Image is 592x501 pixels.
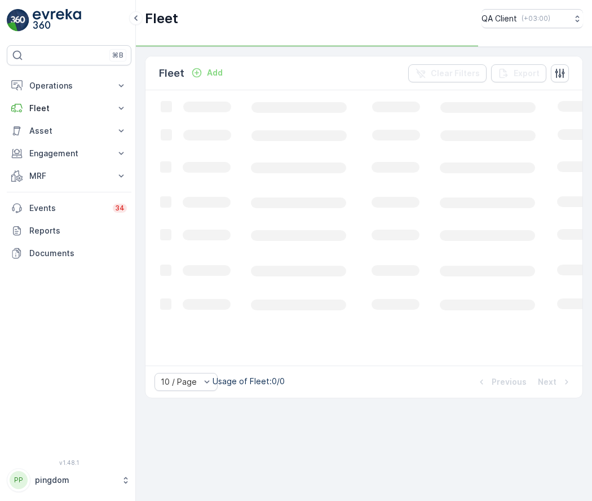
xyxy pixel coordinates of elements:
[159,65,184,81] p: Fleet
[7,459,131,466] span: v 1.48.1
[29,125,109,137] p: Asset
[29,148,109,159] p: Engagement
[481,13,517,24] p: QA Client
[475,375,528,389] button: Previous
[408,64,487,82] button: Clear Filters
[492,376,527,388] p: Previous
[7,242,131,265] a: Documents
[33,9,81,32] img: logo_light-DOdMpM7g.png
[481,9,583,28] button: QA Client(+03:00)
[213,376,285,387] p: Usage of Fleet : 0/0
[10,471,28,489] div: PP
[431,68,480,79] p: Clear Filters
[115,204,125,213] p: 34
[145,10,178,28] p: Fleet
[522,14,550,23] p: ( +03:00 )
[7,219,131,242] a: Reports
[207,67,223,78] p: Add
[29,225,127,236] p: Reports
[29,248,127,259] p: Documents
[537,375,573,389] button: Next
[514,68,540,79] p: Export
[7,97,131,120] button: Fleet
[491,64,546,82] button: Export
[29,170,109,182] p: MRF
[7,468,131,492] button: PPpingdom
[7,74,131,97] button: Operations
[538,376,556,388] p: Next
[35,474,116,486] p: pingdom
[187,66,227,80] button: Add
[7,9,29,32] img: logo
[7,197,131,219] a: Events34
[29,203,106,214] p: Events
[29,80,109,91] p: Operations
[7,120,131,142] button: Asset
[7,142,131,165] button: Engagement
[29,103,109,114] p: Fleet
[7,165,131,187] button: MRF
[112,51,123,60] p: ⌘B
